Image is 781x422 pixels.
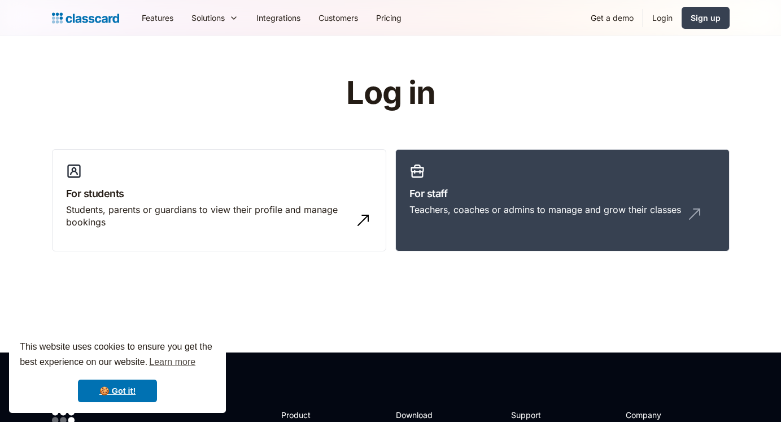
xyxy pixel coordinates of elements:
[367,5,411,31] a: Pricing
[52,149,386,252] a: For studentsStudents, parents or guardians to view their profile and manage bookings
[211,76,570,111] h1: Log in
[247,5,309,31] a: Integrations
[182,5,247,31] div: Solutions
[147,354,197,371] a: learn more about cookies
[309,5,367,31] a: Customers
[626,409,701,421] h2: Company
[396,409,442,421] h2: Download
[643,5,682,31] a: Login
[682,7,730,29] a: Sign up
[20,340,215,371] span: This website uses cookies to ensure you get the best experience on our website.
[191,12,225,24] div: Solutions
[409,203,681,216] div: Teachers, coaches or admins to manage and grow their classes
[395,149,730,252] a: For staffTeachers, coaches or admins to manage and grow their classes
[691,12,721,24] div: Sign up
[78,380,157,402] a: dismiss cookie message
[66,203,350,229] div: Students, parents or guardians to view their profile and manage bookings
[582,5,643,31] a: Get a demo
[281,409,342,421] h2: Product
[409,186,715,201] h3: For staff
[52,10,119,26] a: Logo
[9,329,226,413] div: cookieconsent
[511,409,557,421] h2: Support
[133,5,182,31] a: Features
[66,186,372,201] h3: For students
